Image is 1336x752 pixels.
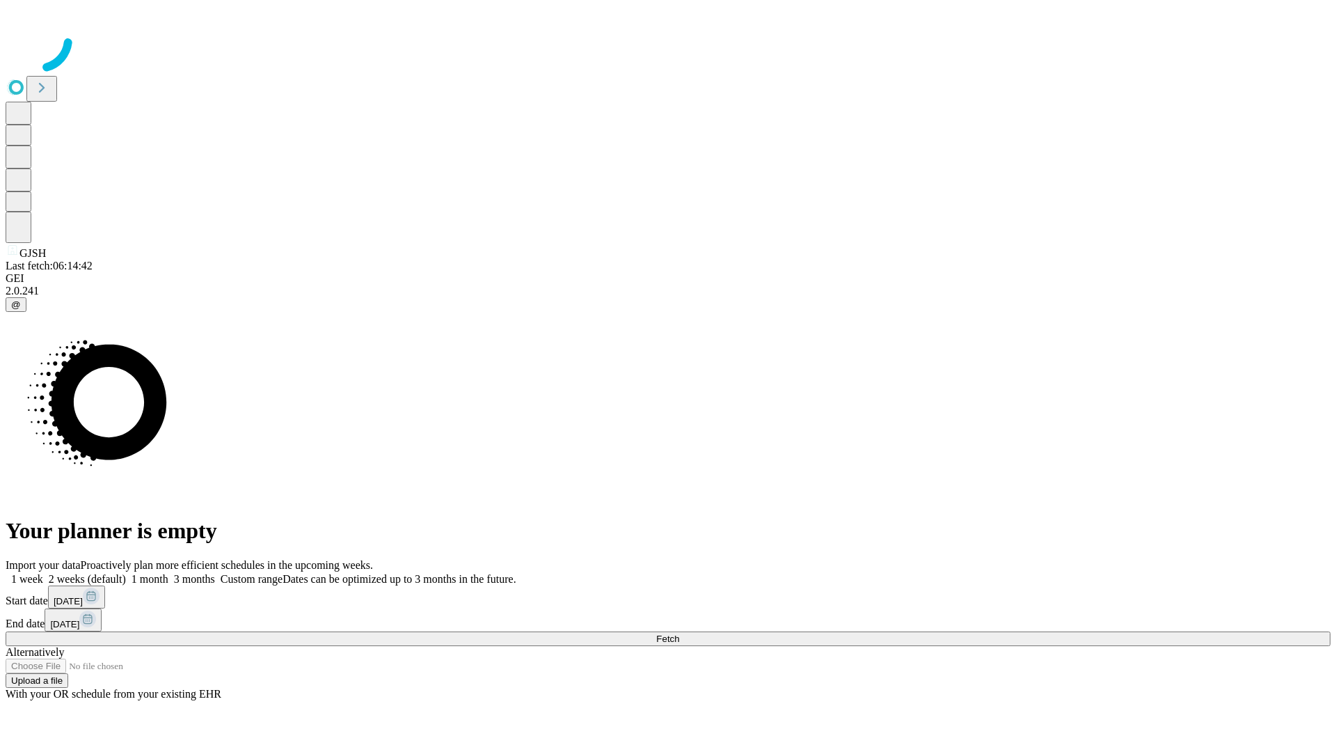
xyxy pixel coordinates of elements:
[6,632,1330,646] button: Fetch
[48,586,105,609] button: [DATE]
[6,297,26,312] button: @
[54,596,83,606] span: [DATE]
[132,573,168,585] span: 1 month
[221,573,283,585] span: Custom range
[6,518,1330,544] h1: Your planner is empty
[49,573,126,585] span: 2 weeks (default)
[6,688,221,700] span: With your OR schedule from your existing EHR
[283,573,516,585] span: Dates can be optimized up to 3 months in the future.
[6,586,1330,609] div: Start date
[6,260,93,272] span: Last fetch: 06:14:42
[6,609,1330,632] div: End date
[11,573,43,585] span: 1 week
[6,285,1330,297] div: 2.0.241
[6,646,64,658] span: Alternatively
[81,559,373,571] span: Proactively plan more efficient schedules in the upcoming weeks.
[45,609,102,632] button: [DATE]
[19,247,46,259] span: GJSH
[656,634,679,644] span: Fetch
[6,272,1330,285] div: GEI
[50,619,79,629] span: [DATE]
[6,673,68,688] button: Upload a file
[11,299,21,310] span: @
[6,559,81,571] span: Import your data
[174,573,215,585] span: 3 months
